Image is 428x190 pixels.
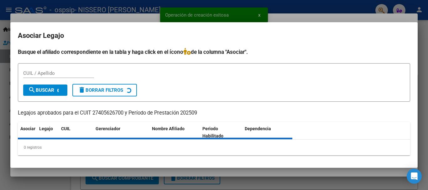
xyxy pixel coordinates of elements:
datatable-header-cell: Asociar [18,122,37,143]
button: Borrar Filtros [72,84,137,96]
datatable-header-cell: Legajo [37,122,59,143]
span: Buscar [28,87,54,93]
h4: Busque el afiliado correspondiente en la tabla y haga click en el ícono de la columna "Asociar". [18,48,410,56]
datatable-header-cell: Periodo Habilitado [200,122,242,143]
div: Open Intercom Messenger [407,169,422,184]
h2: Asociar Legajo [18,30,410,42]
datatable-header-cell: Nombre Afiliado [149,122,200,143]
span: Periodo Habilitado [202,126,223,138]
span: Gerenciador [96,126,120,131]
span: CUIL [61,126,70,131]
span: Legajo [39,126,53,131]
button: Buscar [23,85,67,96]
span: Asociar [20,126,35,131]
datatable-header-cell: Dependencia [242,122,293,143]
datatable-header-cell: CUIL [59,122,93,143]
p: Legajos aprobados para el CUIT 27405626700 y Período de Prestación 202509 [18,109,410,117]
datatable-header-cell: Gerenciador [93,122,149,143]
div: 0 registros [18,140,410,155]
span: Borrar Filtros [78,87,123,93]
mat-icon: search [28,86,36,94]
span: Nombre Afiliado [152,126,185,131]
span: Dependencia [245,126,271,131]
mat-icon: delete [78,86,86,94]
